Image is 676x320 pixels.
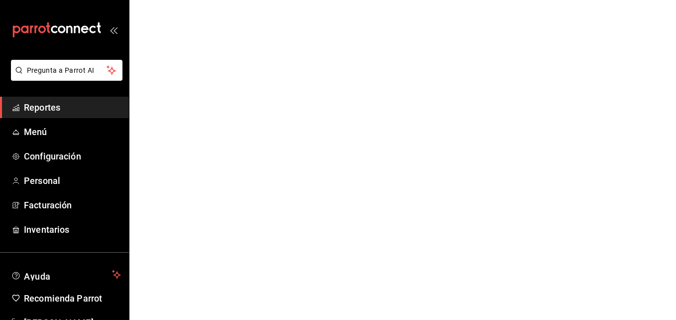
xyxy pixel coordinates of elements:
button: open_drawer_menu [110,26,117,34]
span: Personal [24,174,121,187]
span: Recomienda Parrot [24,292,121,305]
button: Pregunta a Parrot AI [11,60,122,81]
span: Ayuda [24,269,108,281]
span: Facturación [24,198,121,212]
a: Pregunta a Parrot AI [7,72,122,83]
span: Reportes [24,101,121,114]
span: Menú [24,125,121,139]
span: Pregunta a Parrot AI [27,65,107,76]
span: Inventarios [24,223,121,236]
span: Configuración [24,150,121,163]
